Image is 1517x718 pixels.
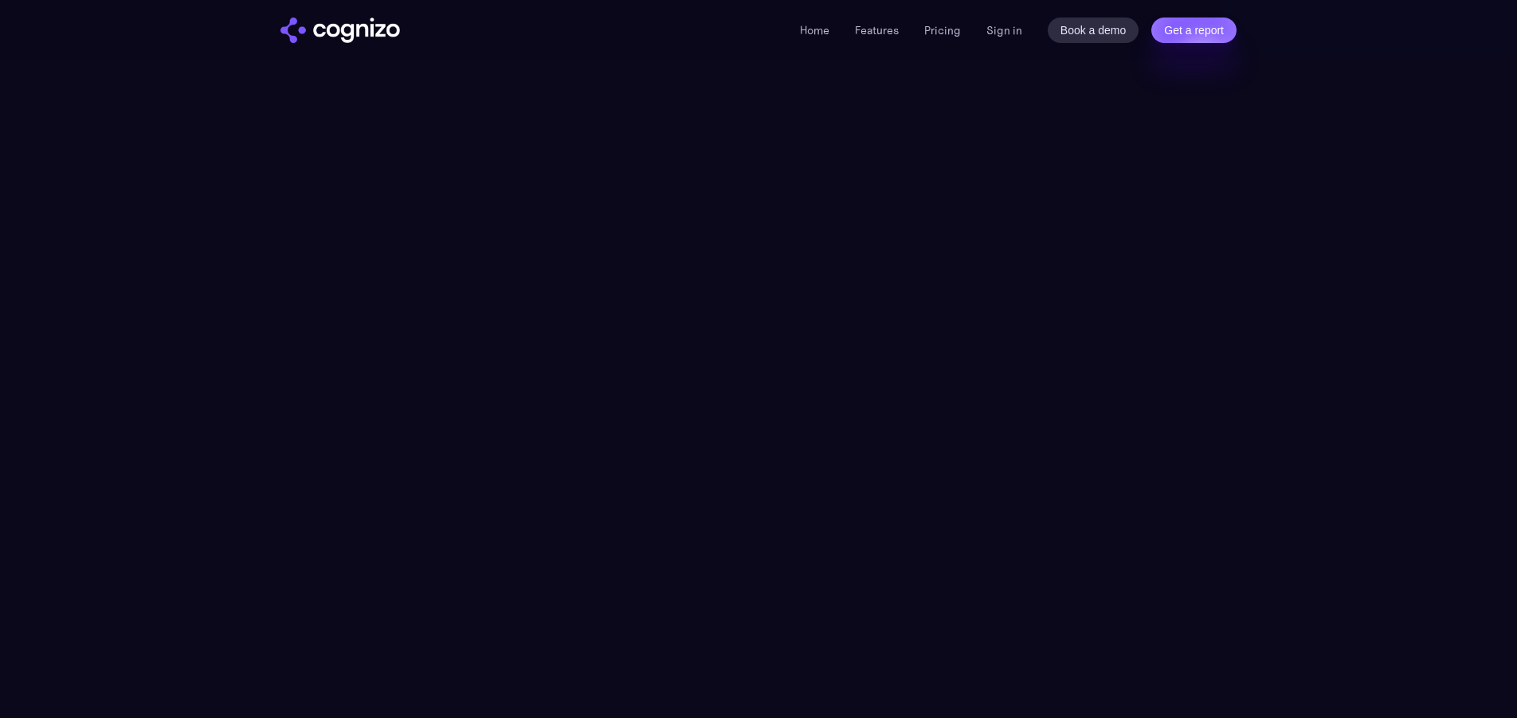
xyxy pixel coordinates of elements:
img: cognizo logo [280,18,400,43]
a: Get a report [1151,18,1237,43]
div: Turn AI search into a primary acquisition channel with deep analytics focused on action. Our ente... [501,291,1016,334]
a: Home [800,23,829,37]
h1: Scalable plans that grow with you [501,170,1016,279]
a: Book a demo [1048,18,1139,43]
a: Sign in [986,21,1022,40]
a: Pricing [924,23,961,37]
a: home [280,18,400,43]
a: Features [855,23,899,37]
div: Pricing [740,139,777,154]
